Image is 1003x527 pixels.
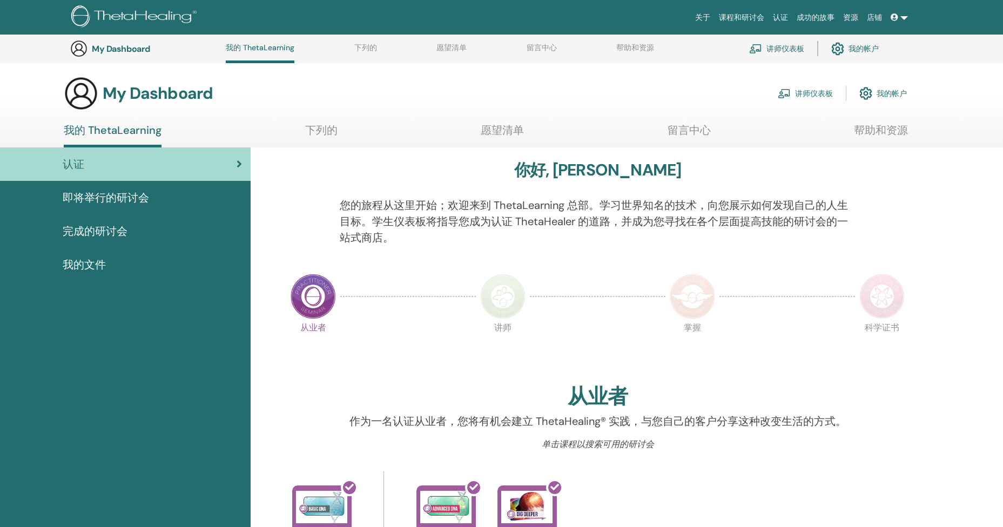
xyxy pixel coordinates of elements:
a: 帮助和资源 [854,124,908,145]
h3: 你好, [PERSON_NAME] [514,160,681,180]
img: cog.svg [831,39,844,58]
a: 留言中心 [527,43,557,60]
img: generic-user-icon.jpg [64,76,98,111]
img: cog.svg [859,84,872,103]
h3: My Dashboard [103,84,213,103]
img: Advanced DNA [420,491,472,523]
p: 您的旅程从这里开始；欢迎来到 ThetaLearning 总部。学习世界知名的技术，向您展示如何发现自己的人生目标。学生仪表板将指导您成为认证 ThetaHealer 的道路，并成为您寻找在各个... [340,197,856,246]
a: 愿望清单 [481,124,524,145]
img: Certificate of Science [859,274,905,319]
a: 我的 ThetaLearning [64,124,161,147]
a: 关于 [691,8,715,28]
a: 店铺 [863,8,886,28]
p: 科学证书 [859,323,905,369]
img: generic-user-icon.jpg [70,40,87,57]
a: 讲师仪表板 [778,82,833,105]
a: 成功的故事 [792,8,839,28]
span: 我的文件 [63,256,106,273]
p: 作为一名认证从业者，您将有机会建立 ThetaHealing® 实践，与您自己的客户分享这种改变生活的方式。 [340,413,856,429]
p: 掌握 [670,323,715,369]
a: 讲师仪表板 [749,37,804,60]
p: 单击课程以搜索可用的研讨会 [340,438,856,451]
span: 完成的研讨会 [63,223,127,239]
p: 从业者 [291,323,336,369]
img: logo.png [71,5,200,30]
a: 下列的 [305,124,338,145]
span: 认证 [63,156,84,172]
h2: 从业者 [568,384,628,409]
p: 讲师 [480,323,526,369]
a: 帮助和资源 [616,43,654,60]
span: 即将举行的研讨会 [63,190,149,206]
a: 课程和研讨会 [715,8,769,28]
a: 留言中心 [668,124,711,145]
img: chalkboard-teacher.svg [778,89,791,98]
h3: My Dashboard [92,44,200,54]
img: chalkboard-teacher.svg [749,44,762,53]
a: 我的帐户 [859,82,907,105]
a: 下列的 [354,43,377,60]
img: Instructor [480,274,526,319]
a: 资源 [839,8,863,28]
img: Practitioner [291,274,336,319]
img: Dig Deeper [501,491,553,523]
img: Basic DNA [296,491,347,523]
a: 我的 ThetaLearning [226,43,294,63]
a: 愿望清单 [436,43,467,60]
img: Master [670,274,715,319]
a: 认证 [769,8,792,28]
a: 我的帐户 [831,37,879,60]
